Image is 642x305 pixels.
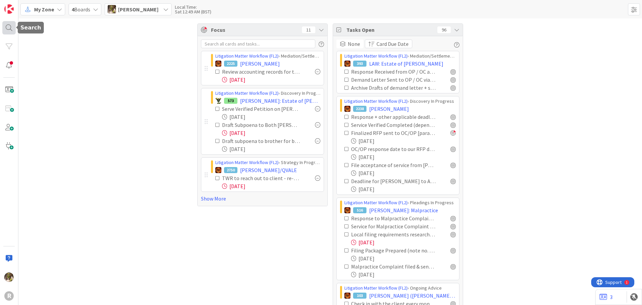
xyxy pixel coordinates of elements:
[175,5,211,9] div: Local Time:
[344,53,456,60] div: › Mediation/Settlement in Progress
[215,167,221,173] img: TR
[344,98,408,104] a: Litigation Matter Workflow (FL2)
[351,137,456,145] div: [DATE]
[72,6,74,13] b: 4
[215,61,221,67] img: TR
[344,53,408,59] a: Litigation Matter Workflow (FL2)
[351,121,436,129] div: Service Verified Completed (depends on service method)
[377,40,409,48] span: Card Due Date
[4,291,14,301] div: R
[215,53,279,59] a: Litigation Matter Workflow (FL2)
[351,145,436,153] div: OC/OP response date to our RFP docketed [paralegal]
[351,84,436,92] div: Archive Drafts of demand letter + save final version in correspondence folder
[351,254,456,262] div: [DATE]
[14,1,30,9] span: Support
[20,24,41,31] h5: Search
[118,5,158,13] span: [PERSON_NAME]
[351,129,436,137] div: Finalized RFP sent to OC/OP [paralegal]
[369,292,456,300] span: [PERSON_NAME] ([PERSON_NAME] v [PERSON_NAME])
[351,246,436,254] div: Filing Package Prepared (note no. of copies, cover sheet, etc.) + Filing Fee Noted [paralegal]
[600,293,613,301] a: 3
[215,90,279,96] a: Litigation Matter Workflow (FL2)
[351,271,456,279] div: [DATE]
[365,40,412,48] button: Card Due Date
[211,26,297,34] span: Focus
[224,98,237,104] div: 573
[351,113,436,121] div: Response + other applicable deadlines calendared
[344,200,408,206] a: Litigation Matter Workflow (FL2)
[351,238,456,246] div: [DATE]
[353,207,366,213] div: 516
[240,166,297,174] span: [PERSON_NAME]/QVALE
[222,76,320,84] div: [DATE]
[369,105,409,113] span: [PERSON_NAME]
[344,293,350,299] img: TR
[344,207,350,213] img: TR
[35,3,36,8] div: 1
[222,121,300,129] div: Draft Subpoena to Both [PERSON_NAME] (ask [PERSON_NAME])
[346,26,434,34] span: Tasks Open
[222,145,320,153] div: [DATE]
[240,97,320,105] span: [PERSON_NAME]: Estate of [PERSON_NAME]
[351,222,436,230] div: Service for Malpractice Complaint Verified Completed (depends on service method) [paralegal]
[344,285,408,291] a: Litigation Matter Workflow (FL2)
[72,5,90,13] span: Boards
[222,68,300,76] div: Review accounting records for the trust / circulate to Trustee and Beneficiaries (see 9/2 email)
[175,9,211,14] div: Sat 12:49 AM (BST)
[222,174,300,182] div: TWR to reach out to client - re-schedule meeting
[351,68,436,76] div: Response Received from OP / OC and saved to file
[351,169,456,177] div: [DATE]
[369,206,438,214] span: [PERSON_NAME]: Malpractice
[4,4,14,14] img: Visit kanbanzone.com
[240,60,280,68] span: [PERSON_NAME]
[222,129,320,137] div: [DATE]
[351,262,436,271] div: Malpractice Complaint filed & sent out for Service [paralegal] by [DATE]
[344,98,456,105] div: › Discovery In Progress
[351,230,436,238] div: Local filing requirements researched from [GEOGRAPHIC_DATA] [paralegal]
[4,273,14,282] img: DG
[222,137,300,145] div: Draft subpoena to brother for bank recs & money rec'd from decedents accounts
[222,105,300,113] div: Serve Verified Petition on [PERSON_NAME] and mail to devisees
[224,167,237,173] div: 2750
[437,26,451,33] div: 96
[215,159,320,166] div: › Strategy In Progress
[348,40,360,48] span: None
[108,5,116,13] img: DG
[224,61,237,67] div: 2225
[222,113,320,121] div: [DATE]
[351,153,456,161] div: [DATE]
[369,60,443,68] span: LAW: Estate of [PERSON_NAME]
[351,185,456,193] div: [DATE]
[351,76,436,84] div: Demand Letter Sent to OP / OC via US Mail + Email
[215,159,279,165] a: Litigation Matter Workflow (FL2)
[353,293,366,299] div: 103
[215,53,320,60] div: › Mediation/Settlement in Progress
[351,161,436,169] div: File acceptance of service from [PERSON_NAME] once signed
[351,177,436,185] div: Deadline for [PERSON_NAME] to Answer Complaint : [DATE]
[353,106,366,112] div: 2238
[344,106,350,112] img: TR
[302,26,315,33] div: 11
[353,61,366,67] div: 393
[344,61,350,67] img: TR
[34,5,54,13] span: My Zone
[344,199,456,206] div: › Pleadings In Progress
[222,182,320,190] div: [DATE]
[201,40,315,48] input: Search all cards and tasks...
[351,214,436,222] div: Response to Malpractice Complaint calendared & card next deadline updated [paralegal]
[215,90,320,97] div: › Discovery In Progress
[344,285,456,292] div: › Ongoing Advice
[201,195,324,203] a: Show More
[215,98,221,104] img: NC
